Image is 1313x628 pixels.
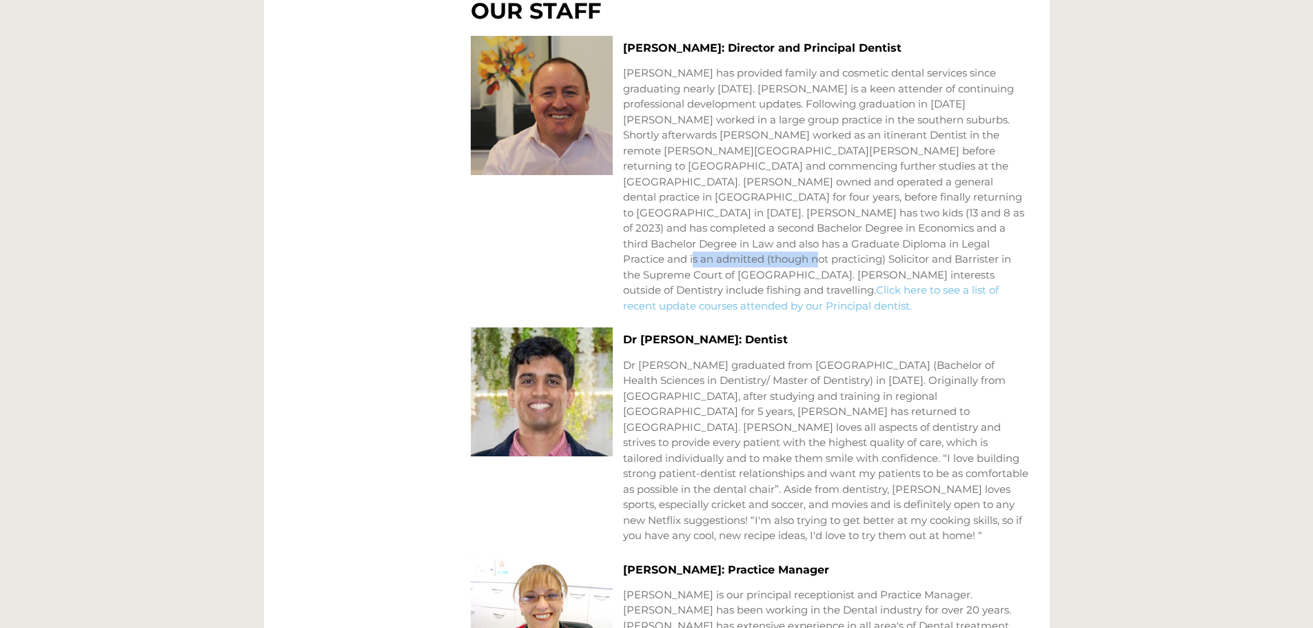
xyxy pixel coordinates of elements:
[623,65,1029,314] p: [PERSON_NAME] has provided family and cosmetic dental services since graduating nearly [DATE]. [P...
[623,358,1029,544] p: Dr [PERSON_NAME] graduated from [GEOGRAPHIC_DATA] (Bachelor of Health Sciences in Dentistry/ Mast...
[623,283,999,312] a: Click here to see a list of recent update courses attended by our Principal dentist.
[471,327,613,456] img: Dr Arjun Nagasandra
[623,333,1029,346] h3: Dr [PERSON_NAME]: Dentist
[623,41,1029,54] h3: [PERSON_NAME]: Director and Principal Dentist
[623,563,1029,576] h3: [PERSON_NAME]: Practice Manager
